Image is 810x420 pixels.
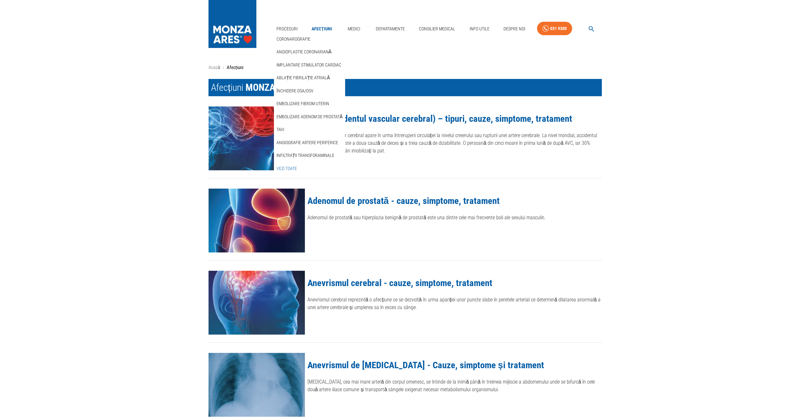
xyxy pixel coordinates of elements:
div: Angiografie artere periferice [274,136,345,149]
p: Anevrismul cerebral reprezintă o afecțiune ce se dezvoltă în urma apariției unor puncte slabe în ... [307,296,602,311]
div: Ablație fibrilație atrială [274,71,345,84]
a: Afecțiuni [309,22,335,35]
img: Anevrismul cerebral - cauze, simptome, tratament [208,271,305,335]
a: Proceduri [274,22,300,35]
a: 031 9300 [537,22,572,35]
div: Închidere DSA/DSV [274,84,345,97]
a: Anevrismul de [MEDICAL_DATA] - Cauze, simptome și tratament [307,360,544,370]
a: Ablație fibrilație atrială [275,73,331,83]
div: Embolizare adenom de prostată [274,110,345,123]
p: Afecțiuni [227,64,243,71]
img: AVC (accidentul vascular cerebral) – tipuri, cauze, simptome, tratament [208,106,305,170]
p: [MEDICAL_DATA], cea mai mare arteră din corpul omenesc, se întinde de la inimă până în treimea mi... [307,378,602,393]
a: Angiografie artere periferice [275,137,339,148]
li: › [223,64,224,71]
a: Despre Noi [501,22,528,35]
img: Anevrismul de aorta - Cauze, simptome și tratament [208,353,305,417]
a: Închidere DSA/DSV [275,86,315,96]
a: Info Utile [467,22,492,35]
nav: breadcrumb [208,64,602,71]
a: AVC (accidentul vascular cerebral) – tipuri, cauze, simptome, tratament [307,113,572,124]
a: Acasă [208,65,220,70]
div: 031 9300 [550,25,567,33]
a: Vezi Toate [275,163,298,174]
div: Implantare stimulator cardiac [274,58,345,72]
h1: Afecțiuni [208,79,602,96]
p: Accidentul vascular cerebral apare în urma întreruperii circulației la nivelul creierului sau rup... [307,132,602,155]
img: Adenomul de prostată - cauze, simptome, tratament [208,189,305,253]
a: Infiltrații transforaminale [275,150,336,161]
div: Angioplastie coronariană [274,45,345,58]
div: Infiltrații transforaminale [274,149,345,162]
nav: secondary mailbox folders [274,33,345,175]
div: Embolizare fibrom uterin [274,97,345,110]
a: Consilier Medical [416,22,458,35]
a: Departamente [373,22,407,35]
a: Angioplastie coronariană [275,47,333,57]
div: TAVI [274,123,345,136]
a: Coronarografie [275,34,312,44]
div: Coronarografie [274,33,345,46]
a: Anevrismul cerebral - cauze, simptome, tratament [307,277,492,288]
p: Adenomul de prostată sau hiperplazia benignă de prostată este una dintre cele mai frecvente boli ... [307,214,602,222]
div: Vezi Toate [274,162,345,175]
a: Medici [344,22,364,35]
a: Implantare stimulator cardiac [275,60,343,70]
a: TAVI [275,124,285,135]
a: Adenomul de prostată - cauze, simptome, tratament [307,195,500,206]
span: MONZA ARES [246,82,299,93]
a: Embolizare fibrom uterin [275,98,330,109]
a: Embolizare adenom de prostată [275,112,344,122]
